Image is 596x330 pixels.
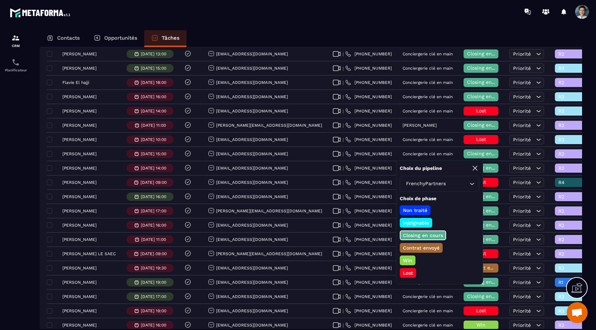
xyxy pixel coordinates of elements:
p: [PERSON_NAME] [62,109,97,113]
span: Priorité [513,208,531,214]
a: [PHONE_NUMBER] [345,322,392,328]
span: | [343,323,344,328]
span: Closing en cours [467,65,507,71]
a: [PHONE_NUMBER] [345,108,392,114]
span: Priorité [513,308,531,314]
span: R3 [558,94,588,100]
p: [PERSON_NAME] [62,209,97,213]
p: Flavie El hajji [62,80,89,85]
p: [PERSON_NAME] [62,266,97,270]
p: [PERSON_NAME] [62,137,97,142]
span: R2 [558,251,588,257]
span: R2 [558,80,588,85]
p: Conciergerie clé en main [403,109,453,113]
a: [PHONE_NUMBER] [345,265,392,271]
span: Priorité [513,237,531,242]
p: Opportunités [104,35,137,41]
a: [PHONE_NUMBER] [345,151,392,157]
span: R2 [558,208,588,214]
span: Priorité [513,294,531,299]
a: [PHONE_NUMBER] [345,165,392,171]
a: [PHONE_NUMBER] [345,123,392,128]
p: Conciergerie clé en main [403,294,453,299]
img: formation [12,34,20,42]
a: [PHONE_NUMBER] [345,80,392,85]
a: Contacts [40,30,87,47]
span: | [343,94,344,100]
span: Priorité [513,151,531,157]
p: injoignable [402,219,430,226]
span: Closing en cours [467,208,507,213]
p: [PERSON_NAME] [62,166,97,171]
p: [DATE] 13:00 [141,52,166,56]
span: FrenchyPartners [404,180,447,188]
span: | [343,66,344,71]
span: | [343,194,344,199]
p: [DATE] 09:00 [140,251,167,256]
p: Lost [402,269,414,276]
span: Lost [476,108,486,113]
span: Closing en cours [467,79,507,85]
span: Priorité [513,222,531,228]
p: CRM [2,44,30,48]
p: Conciergerie clé en main [403,94,453,99]
span: Priorité [513,165,531,171]
p: [DATE] 17:00 [141,209,166,213]
span: Closing en cours [467,279,507,285]
p: [PERSON_NAME] [62,237,97,242]
p: [DATE] 19:00 [141,308,166,313]
p: [DATE] 10:00 [141,137,166,142]
span: Priorité [513,180,531,185]
span: Priorité [513,80,531,85]
span: Contrat envoyé [467,265,504,270]
span: R2 [558,51,588,57]
p: [PERSON_NAME] [62,308,97,313]
span: Priorité [513,251,531,257]
div: Ouvrir le chat [567,302,588,323]
p: [PERSON_NAME] [403,123,437,128]
span: R3 [558,65,588,71]
span: R3 [558,108,588,114]
p: [PERSON_NAME] [62,66,97,71]
p: [DATE] 16:00 [141,94,166,99]
p: [DATE] 11:00 [141,237,166,242]
span: Priorité [513,280,531,285]
p: Conciergerie clé en main [403,323,453,328]
p: Closing en cours [402,232,444,239]
p: Contacts [57,35,80,41]
span: Priorité [513,123,531,128]
span: | [343,237,344,242]
span: Priorité [513,265,531,271]
span: | [343,180,344,185]
span: R2 [558,165,588,171]
span: R2 [558,194,588,199]
p: Tâches [162,35,179,41]
p: [DATE] 15:00 [141,66,166,71]
span: | [343,266,344,271]
p: [PERSON_NAME] [62,223,97,228]
p: [PERSON_NAME] [62,294,97,299]
p: Choix du pipeline [400,165,442,172]
span: Priorité [513,194,531,199]
span: R2 [558,322,588,328]
span: Closing en cours [467,293,507,299]
a: [PHONE_NUMBER] [345,94,392,100]
span: Closing en cours [467,122,507,128]
span: | [343,223,344,228]
a: [PHONE_NUMBER] [345,308,392,314]
p: Conciergerie clé en main [403,52,453,56]
p: [PERSON_NAME] [62,180,97,185]
span: Priorité [513,51,531,57]
a: [PHONE_NUMBER] [345,237,392,242]
span: | [343,308,344,314]
span: | [343,80,344,85]
p: Conciergerie clé en main [403,80,453,85]
img: scheduler [12,58,20,66]
span: R3 [558,137,588,142]
p: Planificateur [2,68,30,72]
p: [PERSON_NAME] [62,94,97,99]
span: Closing en cours [467,165,507,171]
p: Conciergerie clé en main [403,151,453,156]
span: Closing en cours [467,94,507,99]
span: | [343,209,344,214]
